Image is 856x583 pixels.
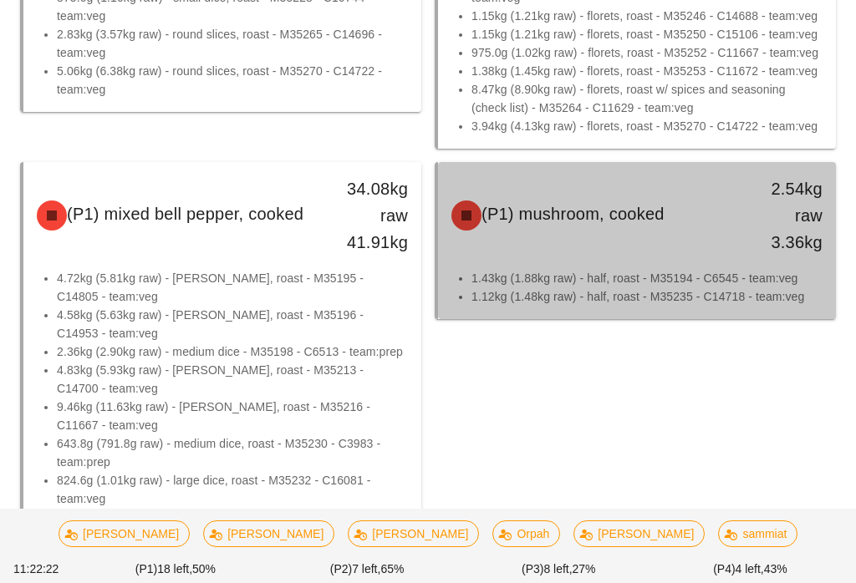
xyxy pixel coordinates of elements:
[471,117,823,135] li: 3.94kg (4.13kg raw) - florets, roast - M35270 - C14722 - team:veg
[330,175,408,256] div: 34.08kg raw 41.91kg
[157,562,192,575] span: 18 left,
[655,557,846,581] div: (P4) 43%
[543,562,572,575] span: 8 left,
[352,562,380,575] span: 7 left,
[67,205,303,223] span: (P1) mixed bell pepper, cooked
[359,521,468,546] span: [PERSON_NAME]
[214,521,324,546] span: [PERSON_NAME]
[463,557,655,581] div: (P3) 27%
[57,398,408,434] li: 9.46kg (11.63kg raw) - [PERSON_NAME], roast - M35216 - C11667 - team:veg
[736,562,764,575] span: 4 left,
[471,25,823,43] li: 1.15kg (1.21kg raw) - florets, roast - M35250 - C15106 - team:veg
[57,434,408,471] li: 643.8g (791.8g raw) - medium dice, roast - M35230 - C3983 - team:prep
[57,342,408,361] li: 2.36kg (2.90kg raw) - medium dice - M35198 - C6513 - team:prep
[57,361,408,398] li: 4.83kg (5.93kg raw) - [PERSON_NAME], roast - M35213 - C14700 - team:veg
[471,43,823,62] li: 975.0g (1.02kg raw) - florets, roast - M35252 - C11667 - team:veg
[471,287,823,306] li: 1.12kg (1.48kg raw) - half, roast - M35235 - C14718 - team:veg
[57,508,408,545] li: 306.3g (376.7g raw) - julienne, roast - M35249 - C14700 - team:veg
[10,557,79,581] div: 11:22:22
[57,62,408,99] li: 5.06kg (6.38kg raw) - round slices, roast - M35270 - C14722 - team:veg
[69,521,179,546] span: [PERSON_NAME]
[57,25,408,62] li: 2.83kg (3.57kg raw) - round slices, roast - M35265 - C14696 - team:veg
[745,175,823,256] div: 2.54kg raw 3.36kg
[471,80,823,117] li: 8.47kg (8.90kg raw) - florets, roast w/ spices and seasoning (check list) - M35264 - C11629 - tea...
[503,521,549,546] span: Orpah
[729,521,787,546] span: sammiat
[471,269,823,287] li: 1.43kg (1.88kg raw) - half, roast - M35194 - C6545 - team:veg
[57,269,408,306] li: 4.72kg (5.81kg raw) - [PERSON_NAME], roast - M35195 - C14805 - team:veg
[471,62,823,80] li: 1.38kg (1.45kg raw) - florets, roast - M35253 - C11672 - team:veg
[471,7,823,25] li: 1.15kg (1.21kg raw) - florets, roast - M35246 - C14688 - team:veg
[272,557,463,581] div: (P2) 65%
[57,471,408,508] li: 824.6g (1.01kg raw) - large dice, roast - M35232 - C16081 - team:veg
[79,557,271,581] div: (P1) 50%
[584,521,694,546] span: [PERSON_NAME]
[481,205,665,223] span: (P1) mushroom, cooked
[57,306,408,342] li: 4.58kg (5.63kg raw) - [PERSON_NAME], roast - M35196 - C14953 - team:veg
